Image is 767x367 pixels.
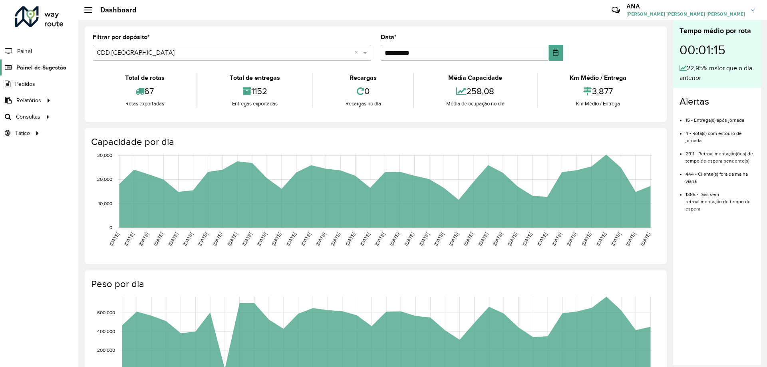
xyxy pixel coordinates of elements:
[680,36,755,63] div: 00:01:15
[241,232,253,247] text: [DATE]
[626,10,745,18] span: [PERSON_NAME] [PERSON_NAME] [PERSON_NAME]
[97,153,112,158] text: 30,000
[595,232,607,247] text: [DATE]
[108,232,120,247] text: [DATE]
[315,100,411,108] div: Recargas no dia
[507,232,518,247] text: [DATE]
[212,232,223,247] text: [DATE]
[374,232,385,247] text: [DATE]
[403,232,415,247] text: [DATE]
[640,232,651,247] text: [DATE]
[551,232,562,247] text: [DATE]
[680,63,755,83] div: 22,95% maior que o dia anterior
[416,83,535,100] div: 258,08
[580,232,592,247] text: [DATE]
[256,232,268,247] text: [DATE]
[566,232,577,247] text: [DATE]
[153,232,164,247] text: [DATE]
[448,232,459,247] text: [DATE]
[300,232,312,247] text: [DATE]
[227,232,238,247] text: [DATE]
[109,225,112,230] text: 0
[93,32,150,42] label: Filtrar por depósito
[15,80,35,88] span: Pedidos
[315,73,411,83] div: Recargas
[91,136,659,148] h4: Capacidade por dia
[16,96,41,105] span: Relatórios
[416,100,535,108] div: Média de ocupação no dia
[16,113,40,121] span: Consultas
[354,48,361,58] span: Clear all
[330,232,341,247] text: [DATE]
[91,278,659,290] h4: Peso por dia
[626,2,745,10] h3: ANA
[97,177,112,182] text: 20,000
[463,232,474,247] text: [DATE]
[182,232,194,247] text: [DATE]
[97,310,115,315] text: 600,000
[123,232,135,247] text: [DATE]
[433,232,445,247] text: [DATE]
[418,232,430,247] text: [DATE]
[197,232,209,247] text: [DATE]
[15,129,30,137] span: Tático
[199,83,310,100] div: 1152
[680,26,755,36] div: Tempo médio por rota
[686,185,755,212] li: 1385 - Dias sem retroalimentação de tempo de espera
[686,124,755,144] li: 4 - Rota(s) com estouro de jornada
[17,47,32,56] span: Painel
[199,73,310,83] div: Total de entregas
[95,83,195,100] div: 67
[549,45,563,61] button: Choose Date
[521,232,533,247] text: [DATE]
[680,96,755,107] h4: Alertas
[97,347,115,353] text: 200,000
[540,100,657,108] div: Km Médio / Entrega
[98,201,112,206] text: 10,000
[95,100,195,108] div: Rotas exportadas
[381,32,397,42] label: Data
[359,232,371,247] text: [DATE]
[536,232,548,247] text: [DATE]
[315,232,326,247] text: [DATE]
[416,73,535,83] div: Média Capacidade
[270,232,282,247] text: [DATE]
[199,100,310,108] div: Entregas exportadas
[686,144,755,165] li: 2911 - Retroalimentação(ões) de tempo de espera pendente(s)
[285,232,297,247] text: [DATE]
[610,232,622,247] text: [DATE]
[625,232,636,247] text: [DATE]
[492,232,503,247] text: [DATE]
[686,165,755,185] li: 444 - Cliente(s) fora da malha viária
[344,232,356,247] text: [DATE]
[686,111,755,124] li: 15 - Entrega(s) após jornada
[540,73,657,83] div: Km Médio / Entrega
[540,83,657,100] div: 3,877
[16,63,66,72] span: Painel de Sugestão
[138,232,149,247] text: [DATE]
[92,6,137,14] h2: Dashboard
[315,83,411,100] div: 0
[607,2,624,19] a: Contato Rápido
[167,232,179,247] text: [DATE]
[97,329,115,334] text: 400,000
[477,232,489,247] text: [DATE]
[95,73,195,83] div: Total de rotas
[389,232,400,247] text: [DATE]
